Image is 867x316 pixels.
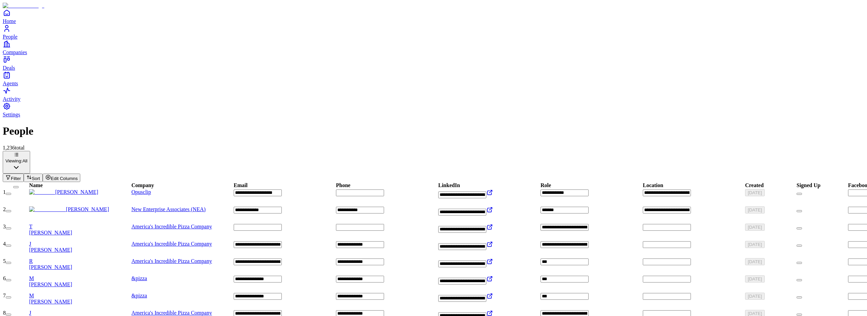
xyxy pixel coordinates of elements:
a: Agents [3,71,864,86]
a: Activity [3,87,864,102]
span: 6 [3,275,6,281]
span: [PERSON_NAME] [29,247,72,253]
a: Opusclip [131,189,151,195]
a: America's Incredible Pizza Company [131,241,212,247]
span: 4 [3,241,6,247]
span: [PERSON_NAME] [29,264,72,270]
div: LinkedIn [438,182,460,188]
span: [PERSON_NAME] [55,189,98,195]
img: Item Brain Logo [3,3,44,9]
span: People [3,34,18,40]
div: Name [29,182,43,188]
a: Vanessa Larco[PERSON_NAME] [29,206,131,212]
span: Deals [3,65,15,71]
a: America's Incredible Pizza Company [131,310,212,316]
span: [PERSON_NAME] [29,230,72,235]
button: [DATE] [745,258,765,265]
div: Signed Up [797,182,821,188]
a: People [3,24,864,40]
div: R [29,258,131,264]
span: 2 [3,206,6,212]
img: Vanessa Larco [29,206,66,212]
span: Filter [11,176,21,181]
a: &pizza [131,275,147,281]
div: M [29,293,131,299]
span: Sort [32,176,40,181]
span: 3 [3,224,6,229]
a: T[PERSON_NAME] [29,224,131,236]
div: Phone [336,182,351,188]
a: Deals [3,55,864,71]
span: Home [3,18,16,24]
a: M[PERSON_NAME] [29,275,131,288]
button: Edit Columns [43,174,80,182]
div: Location [643,182,663,188]
div: Company [131,182,154,188]
a: Home [3,9,864,24]
span: [PERSON_NAME] [29,299,72,304]
a: M[PERSON_NAME] [29,293,131,305]
span: Edit Columns [51,176,78,181]
span: Companies [3,49,27,55]
div: J [29,310,131,316]
span: 1 [3,189,6,195]
h1: People [3,125,864,137]
a: Companies [3,40,864,55]
div: M [29,275,131,281]
a: New Enterprise Associates (NEA) [131,206,206,212]
button: [DATE] [745,275,765,283]
a: Settings [3,102,864,117]
div: T [29,224,131,230]
a: R[PERSON_NAME] [29,258,131,270]
button: [DATE] [745,241,765,248]
div: Role [541,182,551,188]
span: 8 [3,310,6,316]
span: 5 [3,258,6,264]
a: America's Incredible Pizza Company [131,224,212,229]
span: [PERSON_NAME] [66,206,109,212]
span: Agents [3,81,18,86]
button: [DATE] [745,189,765,196]
a: J[PERSON_NAME] [29,241,131,253]
div: Viewing: [5,158,27,163]
div: J [29,241,131,247]
a: America's Incredible Pizza Company [131,258,212,264]
img: Alex Ren [29,189,55,195]
span: 7 [3,293,6,298]
button: [DATE] [745,293,765,300]
div: 1,236 total [3,145,864,151]
span: [PERSON_NAME] [29,281,72,287]
span: Activity [3,96,20,102]
button: [DATE] [745,224,765,231]
button: Filter [3,174,24,182]
div: Email [234,182,248,188]
div: Created [745,182,764,188]
a: Alex Ren[PERSON_NAME] [29,189,131,195]
button: Sort [24,174,43,182]
button: [DATE] [745,206,765,213]
span: Settings [3,112,20,117]
a: &pizza [131,293,147,298]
